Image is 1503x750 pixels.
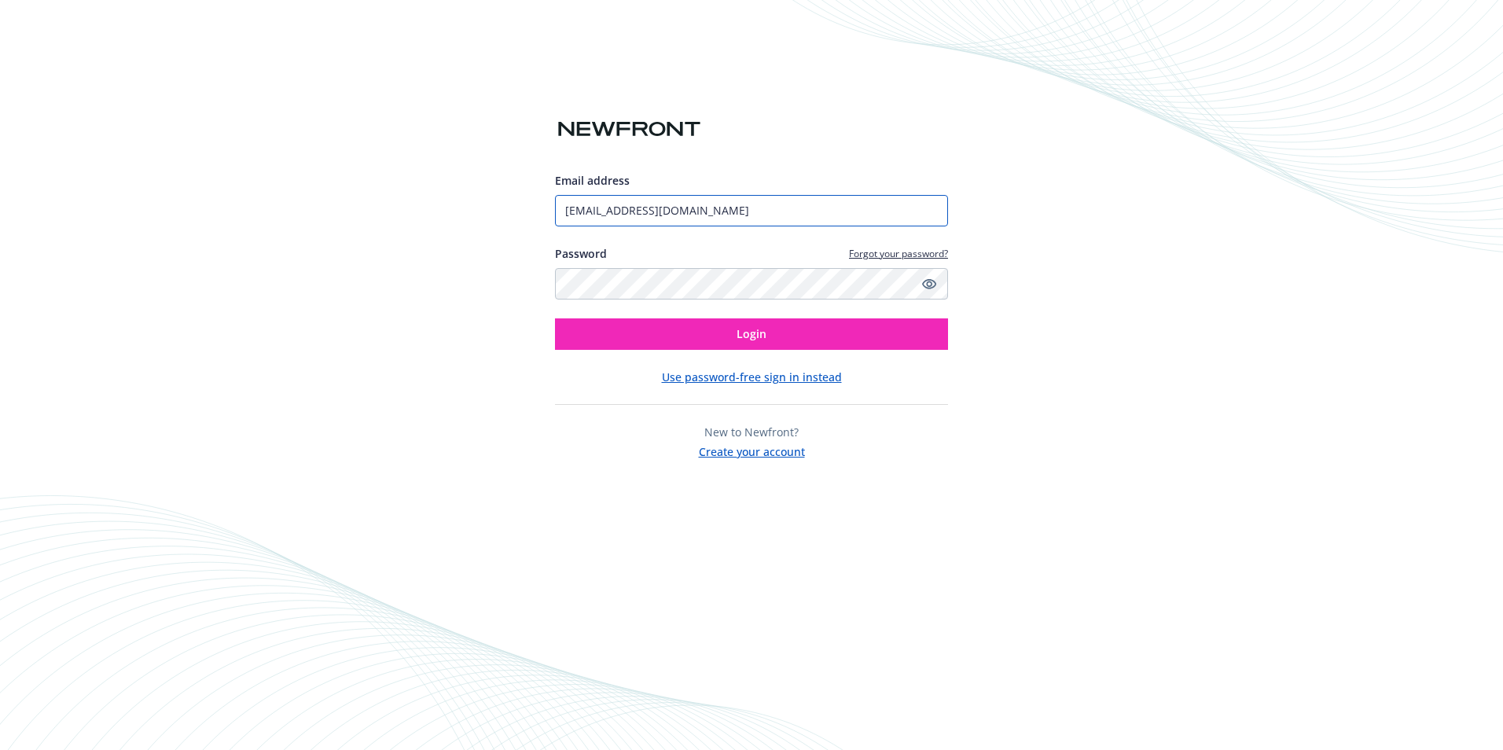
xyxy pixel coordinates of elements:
a: Forgot your password? [849,247,948,260]
input: Enter your email [555,195,948,226]
button: Use password-free sign in instead [662,369,842,385]
button: Create your account [699,440,805,460]
span: Email address [555,173,630,188]
a: Show password [920,274,939,293]
span: Login [737,326,766,341]
label: Password [555,245,607,262]
input: Enter your password [555,268,948,300]
span: New to Newfront? [704,425,799,439]
img: Newfront logo [555,116,704,143]
button: Login [555,318,948,350]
